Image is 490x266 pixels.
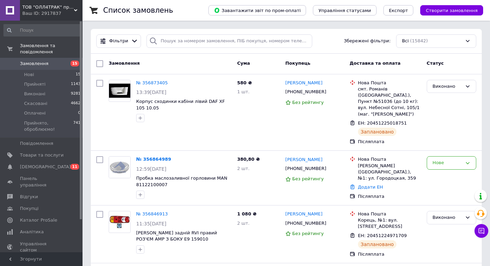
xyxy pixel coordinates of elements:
span: 12:59[DATE] [136,166,166,172]
div: Корець, №1: вул. [STREET_ADDRESS] [358,217,421,230]
div: Нова Пошта [358,156,421,162]
span: 2 шт. [237,221,250,226]
span: Завантажити звіт по пром-оплаті [214,7,301,13]
span: Доставка та оплата [350,61,401,66]
span: Панель управління [20,175,64,188]
a: Фото товару [109,156,131,178]
span: ТОВ "ОЛЛ4ТРАК" продаж запчастин до MAN, DAF, Mercedes, IVECO, VOLVO, RENAULT, SCANIA [22,4,74,10]
span: 13:39[DATE] [136,89,166,95]
span: Виконані [24,91,45,97]
span: Нові [24,72,34,78]
a: Фото товару [109,211,131,233]
div: Нове [433,159,462,167]
a: [PERSON_NAME] [285,157,323,163]
div: Нова Пошта [358,211,421,217]
span: Cума [237,61,250,66]
span: Замовлення [20,61,48,67]
div: Післяплата [358,193,421,200]
div: Заплановано [358,240,397,248]
span: 2 шт. [237,166,250,171]
span: Замовлення [109,61,140,66]
span: 15 [76,72,80,78]
span: ЕН: 20451225018751 [358,120,407,126]
h1: Список замовлень [103,6,173,14]
div: [PHONE_NUMBER] [284,164,328,173]
span: Повідомлення [20,140,53,147]
a: [PERSON_NAME] задній RVI правий РОЗ'ЄМ AMP З БОКУ E9 159010 [136,230,217,242]
span: Аналітика [20,229,44,235]
img: Фото товару [109,215,130,228]
input: Пошук [3,24,81,36]
a: Пробка маслозаливної горловини MAN 81122100007 [136,175,227,187]
a: Створити замовлення [413,8,483,13]
span: Експорт [389,8,408,13]
span: 15 [70,61,79,66]
span: 0 [78,110,80,116]
span: Покупці [20,205,39,212]
span: Фільтри [109,38,128,44]
div: [PHONE_NUMBER] [284,87,328,96]
span: Прийнято, оброблюємо! [24,120,73,132]
a: Корпус сходинки кабіни лівий DAF XF 105 10.05 [136,99,225,110]
span: Управління сайтом [20,241,64,253]
span: Відгуки [20,194,38,200]
span: Без рейтингу [292,100,324,105]
span: 580 ₴ [237,80,252,85]
span: Покупець [285,61,311,66]
span: ЕН: 20451224971709 [358,233,407,238]
span: Статус [427,61,444,66]
div: Виконано [433,214,462,221]
a: № 356873405 [136,80,168,85]
span: Створити замовлення [426,8,478,13]
span: 1143 [71,81,80,87]
span: Збережені фільтри: [344,38,391,44]
span: 741 [73,120,80,132]
span: Замовлення та повідомлення [20,43,83,55]
div: Післяплата [358,139,421,145]
span: Всі [402,38,409,44]
span: Каталог ProSale [20,217,57,223]
span: 4662 [71,100,80,107]
a: [PERSON_NAME] [285,211,323,217]
span: 9281 [71,91,80,97]
span: [DEMOGRAPHIC_DATA] [20,164,71,170]
a: № 356846913 [136,211,168,216]
div: [PERSON_NAME] ([GEOGRAPHIC_DATA].), №1: ул. Городоцкая, 359 [358,163,421,182]
span: 380,80 ₴ [237,157,260,162]
a: Фото товару [109,80,131,102]
span: 1 шт. [237,89,250,94]
button: Управління статусами [313,5,377,15]
button: Створити замовлення [420,5,483,15]
span: Товари та послуги [20,152,64,158]
img: Фото товару [109,157,130,178]
span: Оплачені [24,110,46,116]
span: Без рейтингу [292,176,324,181]
div: [PHONE_NUMBER] [284,219,328,228]
span: 11 [70,164,79,170]
span: Скасовані [24,100,47,107]
a: [PERSON_NAME] [285,80,323,86]
div: Післяплата [358,251,421,257]
div: смт. Романів ([GEOGRAPHIC_DATA].), Пункт №51036 (до 10 кг): вул. Небесної Сотні, 105/1 (маг. "[PE... [358,86,421,117]
div: Ваш ID: 2917837 [22,10,83,17]
img: Фото товару [109,84,130,98]
button: Експорт [383,5,414,15]
span: Прийняті [24,81,45,87]
a: Додати ЕН [358,184,383,190]
div: Заплановано [358,128,397,136]
span: 1 080 ₴ [237,211,257,216]
button: Завантажити звіт по пром-оплаті [208,5,306,15]
span: Управління статусами [318,8,371,13]
div: Виконано [433,83,462,90]
button: Чат з покупцем [475,224,488,238]
input: Пошук за номером замовлення, ПІБ покупця, номером телефону, Email, номером накладної [146,34,312,48]
span: (15842) [410,38,428,43]
div: Нова Пошта [358,80,421,86]
span: Без рейтингу [292,231,324,236]
span: 11:35[DATE] [136,221,166,226]
a: № 356864989 [136,157,171,162]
